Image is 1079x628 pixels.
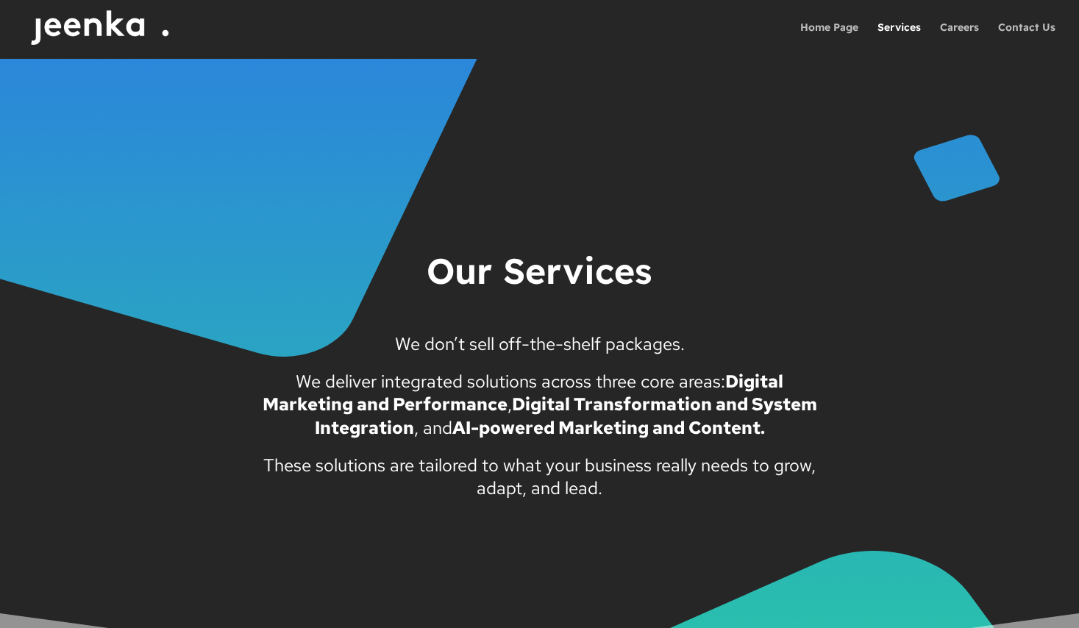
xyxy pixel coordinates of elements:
[253,246,827,332] h1: Our Services
[800,22,858,54] a: Home Page
[315,393,817,438] strong: Digital Transformation and System Integration
[877,22,921,54] a: Services
[253,332,827,370] p: We don’t sell off-the-shelf packages.
[253,454,827,499] p: These solutions are tailored to what your business really needs to grow, adapt, and lead.
[253,370,827,454] p: We deliver integrated solutions across three core areas: , , and
[940,22,979,54] a: Careers
[263,370,784,415] strong: Digital Marketing and Performance
[452,416,765,439] strong: AI-powered Marketing and Content.
[998,22,1055,54] a: Contact Us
